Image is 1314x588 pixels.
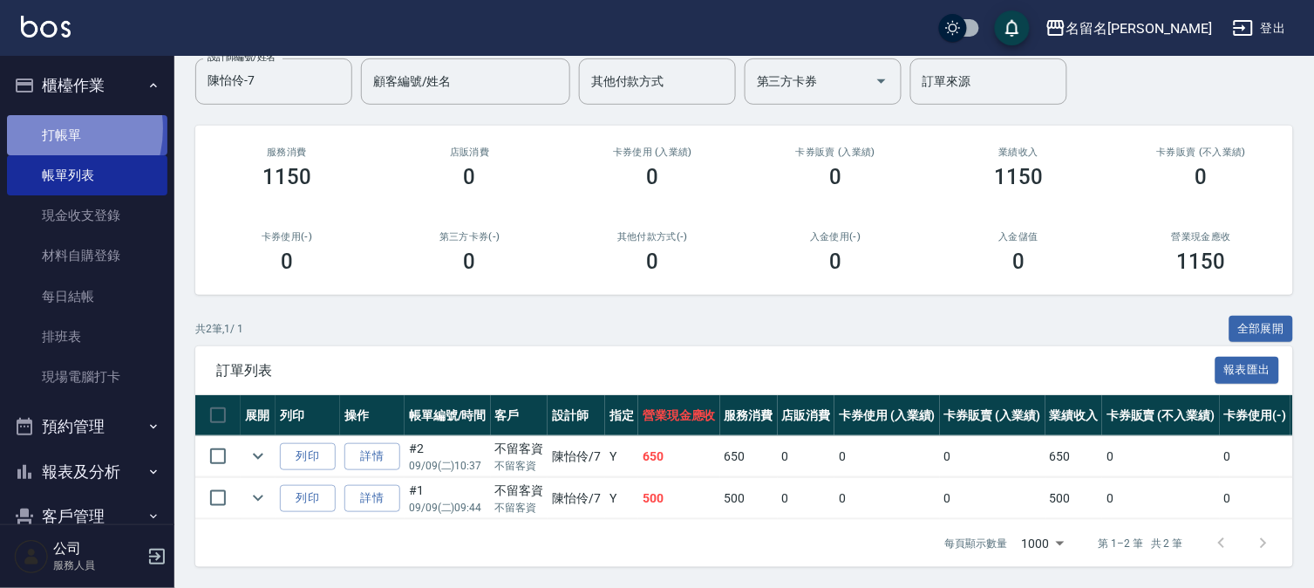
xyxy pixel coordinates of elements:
[1177,250,1226,274] h3: 1150
[945,536,1008,551] p: 每頁顯示數量
[1015,520,1071,567] div: 1000
[638,395,720,436] th: 營業現金應收
[241,395,276,436] th: 展開
[340,395,405,436] th: 操作
[216,362,1215,379] span: 訂單列表
[405,395,491,436] th: 帳單編號/時間
[995,10,1030,45] button: save
[548,395,605,436] th: 設計師
[245,443,271,469] button: expand row
[994,165,1043,189] h3: 1150
[1045,436,1103,477] td: 650
[940,395,1045,436] th: 卡券販賣 (入業績)
[7,236,167,276] a: 材料自購登錄
[399,231,541,243] h2: 第三方卡券(-)
[834,478,940,519] td: 0
[1045,478,1103,519] td: 500
[582,147,724,158] h2: 卡券使用 (入業績)
[1131,231,1272,243] h2: 營業現金應收
[409,500,487,516] p: 09/09 (二) 09:44
[7,357,167,397] a: 現場電腦打卡
[647,165,659,189] h3: 0
[280,485,336,512] button: 列印
[1131,147,1272,158] h2: 卡券販賣 (不入業績)
[638,478,720,519] td: 500
[344,443,400,470] a: 詳情
[262,165,311,189] h3: 1150
[829,165,841,189] h3: 0
[1102,395,1219,436] th: 卡券販賣 (不入業績)
[940,436,1045,477] td: 0
[834,395,940,436] th: 卡券使用 (入業績)
[638,436,720,477] td: 650
[605,478,638,519] td: Y
[582,231,724,243] h2: 其他付款方式(-)
[605,436,638,477] td: Y
[1215,357,1280,384] button: 報表匯出
[1226,12,1293,44] button: 登出
[605,395,638,436] th: 指定
[720,436,778,477] td: 650
[495,458,544,474] p: 不留客資
[948,231,1089,243] h2: 入金儲值
[1102,436,1219,477] td: 0
[1220,478,1291,519] td: 0
[7,195,167,236] a: 現金收支登錄
[720,478,778,519] td: 500
[765,147,906,158] h2: 卡券販賣 (入業績)
[208,51,276,64] label: 設計師編號/姓名
[778,478,835,519] td: 0
[495,500,544,516] p: 不留客資
[868,67,895,95] button: Open
[464,165,476,189] h3: 0
[405,478,491,519] td: #1
[344,485,400,512] a: 詳情
[940,478,1045,519] td: 0
[216,231,357,243] h2: 卡券使用(-)
[195,321,243,337] p: 共 2 筆, 1 / 1
[276,395,340,436] th: 列印
[647,250,659,274] h3: 0
[948,147,1089,158] h2: 業績收入
[1102,478,1219,519] td: 0
[765,231,906,243] h2: 入金使用(-)
[7,115,167,155] a: 打帳單
[7,63,167,108] button: 櫃檯作業
[280,443,336,470] button: 列印
[409,458,487,474] p: 09/09 (二) 10:37
[1220,436,1291,477] td: 0
[1045,395,1103,436] th: 業績收入
[778,436,835,477] td: 0
[1215,361,1280,378] a: 報表匯出
[7,277,167,317] a: 每日結帳
[14,539,49,574] img: Person
[829,250,841,274] h3: 0
[7,404,167,449] button: 預約管理
[548,478,605,519] td: 陳怡伶 /7
[53,540,142,557] h5: 公司
[464,250,476,274] h3: 0
[7,317,167,357] a: 排班表
[1038,10,1219,46] button: 名留名[PERSON_NAME]
[1195,165,1208,189] h3: 0
[834,436,940,477] td: 0
[491,395,548,436] th: 客戶
[7,494,167,539] button: 客戶管理
[1229,316,1294,343] button: 全部展開
[405,436,491,477] td: #2
[7,155,167,195] a: 帳單列表
[21,16,71,38] img: Logo
[548,436,605,477] td: 陳怡伶 /7
[778,395,835,436] th: 店販消費
[399,147,541,158] h2: 店販消費
[7,449,167,495] button: 報表及分析
[245,485,271,511] button: expand row
[53,557,142,573] p: 服務人員
[495,440,544,458] div: 不留客資
[720,395,778,436] th: 服務消費
[216,147,357,158] h3: 服務消費
[495,482,544,500] div: 不留客資
[1220,395,1291,436] th: 卡券使用(-)
[281,250,293,274] h3: 0
[1066,17,1212,39] div: 名留名[PERSON_NAME]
